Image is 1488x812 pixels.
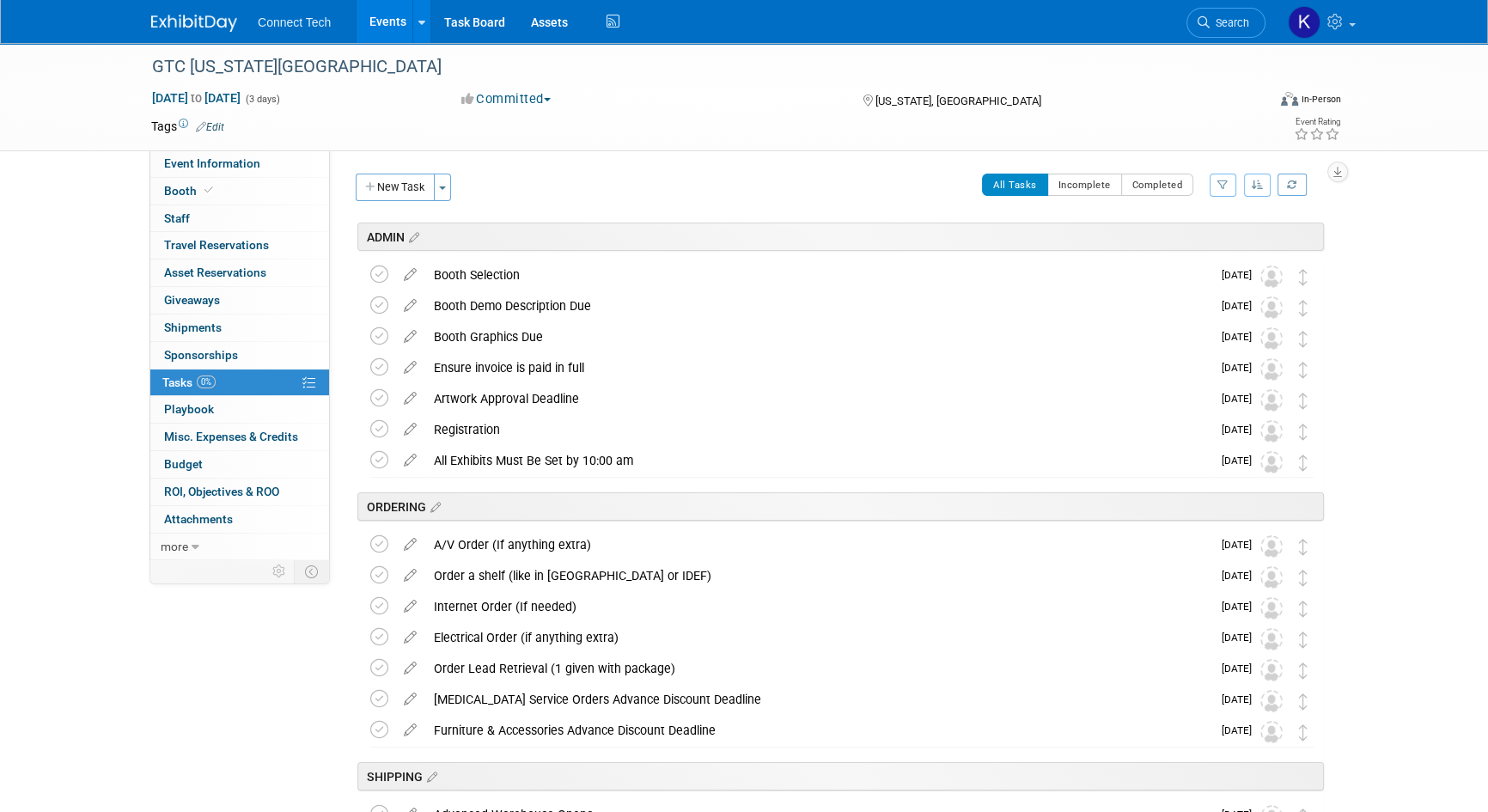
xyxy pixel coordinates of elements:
[150,451,329,478] a: Budget
[425,592,1211,621] div: Internet Order (If needed)
[150,506,329,533] a: Attachments
[1222,331,1260,343] span: [DATE]
[1299,632,1308,648] i: Move task
[1210,16,1249,29] span: Search
[164,238,269,252] span: Travel Reservations
[1299,393,1308,409] i: Move task
[356,174,435,201] button: New Task
[395,422,425,437] a: edit
[1222,455,1260,467] span: [DATE]
[164,402,214,416] span: Playbook
[1260,566,1283,589] img: Unassigned
[1278,174,1307,196] a: Refresh
[164,512,233,526] span: Attachments
[395,630,425,645] a: edit
[425,654,1211,683] div: Order Lead Retrieval (1 given with package)
[150,314,329,341] a: Shipments
[395,537,425,553] a: edit
[405,228,419,245] a: Edit sections
[455,90,558,108] button: Committed
[425,291,1211,321] div: Booth Demo Description Due
[150,396,329,423] a: Playbook
[1222,570,1260,582] span: [DATE]
[1260,420,1283,443] img: Unassigned
[1222,724,1260,736] span: [DATE]
[1299,662,1308,679] i: Move task
[1222,269,1260,281] span: [DATE]
[162,375,216,389] span: Tasks
[395,298,425,314] a: edit
[161,540,188,553] span: more
[151,118,224,135] td: Tags
[151,15,237,32] img: ExhibitDay
[164,321,222,334] span: Shipments
[1186,8,1265,38] a: Search
[1222,632,1260,644] span: [DATE]
[395,723,425,738] a: edit
[1260,266,1283,288] img: Unassigned
[1260,721,1283,743] img: Unassigned
[1260,659,1283,681] img: Unassigned
[150,287,329,314] a: Giveaways
[150,534,329,560] a: more
[1222,393,1260,405] span: [DATE]
[1299,424,1308,440] i: Move task
[1299,693,1308,710] i: Move task
[1222,601,1260,613] span: [DATE]
[1299,724,1308,741] i: Move task
[164,211,190,225] span: Staff
[1299,362,1308,378] i: Move task
[188,91,204,105] span: to
[1222,539,1260,551] span: [DATE]
[395,692,425,707] a: edit
[1260,451,1283,473] img: Unassigned
[395,267,425,283] a: edit
[425,446,1211,475] div: All Exhibits Must Be Set by 10:00 am
[1260,327,1283,350] img: Unassigned
[164,348,238,362] span: Sponsorships
[425,561,1211,590] div: Order a shelf (like in [GEOGRAPHIC_DATA] or IDEF)
[425,322,1211,351] div: Booth Graphics Due
[150,424,329,450] a: Misc. Expenses & Credits
[164,266,266,279] span: Asset Reservations
[164,457,203,471] span: Budget
[150,369,329,396] a: Tasks0%
[1260,597,1283,620] img: Unassigned
[265,560,295,583] td: Personalize Event Tab Strip
[1260,535,1283,558] img: Unassigned
[1299,455,1308,471] i: Move task
[150,479,329,505] a: ROI, Objectives & ROO
[1299,570,1308,586] i: Move task
[875,95,1040,107] span: [US_STATE], [GEOGRAPHIC_DATA]
[1222,362,1260,374] span: [DATE]
[395,329,425,345] a: edit
[395,453,425,468] a: edit
[357,492,1324,521] div: ORDERING
[1288,6,1320,39] img: Kara Price
[982,174,1048,196] button: All Tasks
[164,293,220,307] span: Giveaways
[164,485,279,498] span: ROI, Objectives & ROO
[1299,300,1308,316] i: Move task
[1281,92,1298,106] img: Format-Inperson.png
[357,762,1324,791] div: SHIPPING
[150,150,329,177] a: Event Information
[1260,628,1283,650] img: Unassigned
[204,186,213,195] i: Booth reservation complete
[425,685,1211,714] div: [MEDICAL_DATA] Service Orders Advance Discount Deadline
[1222,424,1260,436] span: [DATE]
[425,353,1211,382] div: Ensure invoice is paid in full
[150,259,329,286] a: Asset Reservations
[244,94,280,105] span: (3 days)
[425,530,1211,559] div: A/V Order (If anything extra)
[164,184,216,198] span: Booth
[1299,331,1308,347] i: Move task
[164,430,298,443] span: Misc. Expenses & Credits
[425,260,1211,290] div: Booth Selection
[164,156,260,170] span: Event Information
[426,498,441,515] a: Edit sections
[1260,296,1283,319] img: Unassigned
[395,661,425,676] a: edit
[1164,89,1341,115] div: Event Format
[425,384,1211,413] div: Artwork Approval Deadline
